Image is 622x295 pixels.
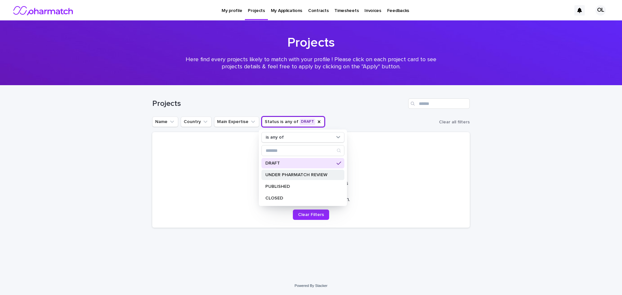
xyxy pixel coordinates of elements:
[152,99,406,108] h1: Projects
[298,212,324,217] span: Clear Filters
[160,180,462,187] p: No records match your filters
[214,117,259,127] button: Main Expertise
[262,117,325,127] button: Status
[408,98,470,109] input: Search
[294,284,327,288] a: Powered By Stacker
[266,135,284,140] p: is any of
[265,173,334,177] p: UNDER PHARMATCH REVIEW
[13,4,74,17] img: nMxkRIEURaCxZB0ULbfH
[181,56,441,70] p: Here find every projects likely to match with your profile ! Please click on each project card to...
[439,120,470,124] span: Clear all filters
[262,145,344,156] input: Search
[265,184,334,189] p: PUBLISHED
[293,210,329,220] button: Clear Filters
[152,117,178,127] button: Name
[436,117,470,127] button: Clear all filters
[181,117,212,127] button: Country
[265,196,334,200] p: CLOSED
[595,5,606,16] div: OL
[152,35,470,51] h1: Projects
[261,145,344,156] div: Search
[265,161,334,165] p: DRAFT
